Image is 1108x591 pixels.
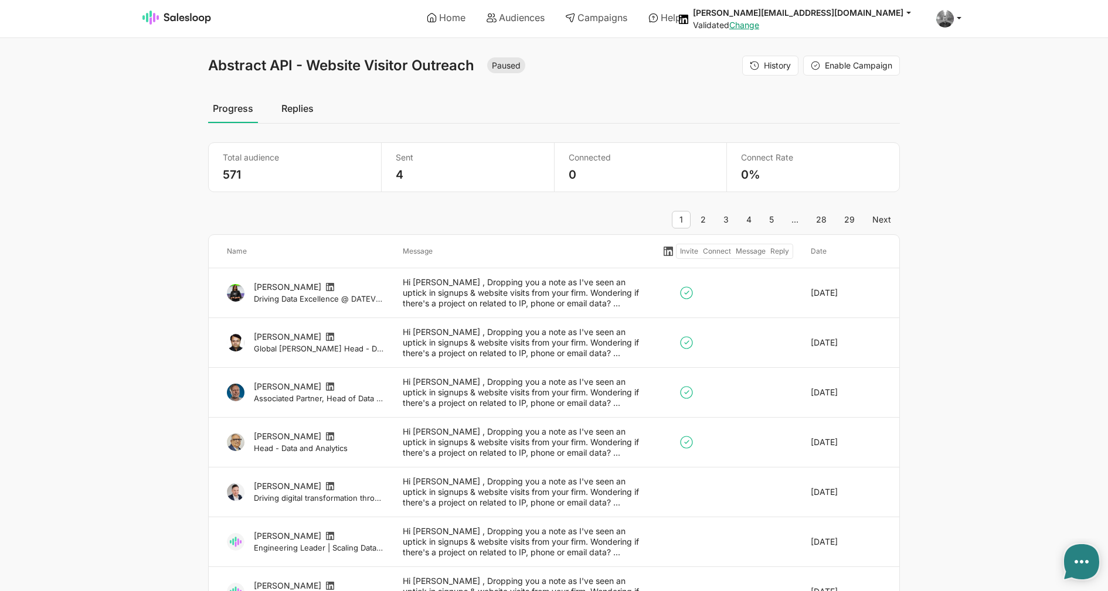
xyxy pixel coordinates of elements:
p: 571 [223,168,367,182]
span: 1 [672,211,691,228]
a: [PERSON_NAME] [254,332,321,341]
a: Change [729,20,759,30]
a: 5 [762,211,781,228]
a: 4 [739,211,759,228]
p: Connect Rate [741,152,885,163]
small: Driving Data Excellence @ DATEV | Director | Speaker | Mentor [254,293,384,304]
div: [DATE] [801,526,891,558]
div: Name [217,244,393,259]
div: Hi [PERSON_NAME] , Dropping you a note as I've seen an uptick in signups & website visits from yo... [393,377,661,408]
a: Next [865,211,899,228]
a: Enable Campaign [803,56,900,76]
a: 28 [808,211,834,228]
span: History [764,60,791,70]
p: Sent [396,152,540,163]
a: [PERSON_NAME] [254,481,321,491]
span: Enable Campaign [825,60,892,70]
div: Message [393,244,661,259]
p: 4 [396,168,540,182]
a: [PERSON_NAME] [254,531,321,541]
button: [PERSON_NAME][EMAIL_ADDRESS][DOMAIN_NAME] [693,7,922,18]
div: [DATE] [801,476,891,508]
a: [PERSON_NAME] [254,580,321,590]
small: Associated Partner, Head of Data Platforms & Solutions bei MHP - A Porsche Company [254,393,384,404]
div: Hi [PERSON_NAME] , Dropping you a note as I've seen an uptick in signups & website visits from yo... [393,426,661,458]
div: [DATE] [801,426,891,458]
small: Driving digital transformation through managed innovation and project leadership [254,493,384,503]
a: Campaigns [557,8,635,28]
small: Global [PERSON_NAME] Head - Data Science [254,343,384,354]
a: Help [640,8,689,28]
small: Engineering Leader | Scaling Data & AI Platforms | Generative AI | Cloud Infra | Building High-Pe... [254,542,384,553]
small: Head - Data and Analytics [254,443,384,453]
div: Connect [701,245,733,257]
button: History [742,56,798,76]
div: Date [801,244,891,259]
a: Audiences [478,8,553,28]
div: Validated [693,20,922,30]
div: Hi [PERSON_NAME] , Dropping you a note as I've seen an uptick in signups & website visits from yo... [393,526,661,558]
a: [PERSON_NAME] [254,282,321,292]
a: [PERSON_NAME] [254,381,321,391]
a: 2 [693,211,713,228]
div: Invite [678,245,701,257]
a: Progress [208,94,258,123]
p: Total audience [223,152,367,163]
div: Hi [PERSON_NAME] , Dropping you a note as I've seen an uptick in signups & website visits from yo... [393,277,661,309]
div: [DATE] [801,277,891,309]
span: … [784,211,806,228]
p: Connected [569,152,713,163]
div: Hi [PERSON_NAME] , Dropping you a note as I've seen an uptick in signups & website visits from yo... [393,476,661,508]
div: [DATE] [801,377,891,408]
div: Reply [768,245,791,257]
span: Abstract API - Website Visitor Outreach [208,57,474,74]
div: Hi [PERSON_NAME] , Dropping you a note as I've seen an uptick in signups & website visits from yo... [393,327,661,358]
a: 3 [716,211,736,228]
div: Message [733,245,768,257]
a: Home [419,8,474,28]
a: 29 [837,211,862,228]
p: 0% [741,168,885,182]
p: 0 [569,168,713,182]
span: Paused [487,57,525,74]
a: [PERSON_NAME] [254,431,321,441]
img: Salesloop [142,11,212,25]
a: Replies [277,94,318,123]
div: [DATE] [801,327,891,358]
